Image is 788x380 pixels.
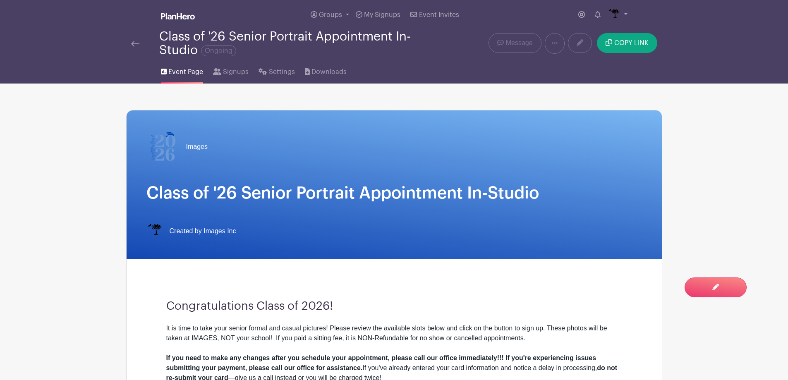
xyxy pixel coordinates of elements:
h3: Congratulations Class of 2026! [166,299,622,313]
img: back-arrow-29a5d9b10d5bd6ae65dc969a981735edf675c4d7a1fe02e03b50dbd4ba3cdb55.svg [131,41,139,47]
span: Signups [223,67,249,77]
span: Ongoing [201,45,236,56]
span: Created by Images Inc [170,226,236,236]
a: Downloads [305,57,347,84]
span: Settings [269,67,295,77]
a: Event Page [161,57,203,84]
img: 2026%20logo%20(2).png [146,130,180,163]
span: COPY LINK [614,40,649,46]
span: Downloads [311,67,347,77]
a: Settings [259,57,295,84]
span: Event Invites [419,12,459,18]
img: IMAGES%20logo%20transparenT%20PNG%20s.png [146,223,163,239]
span: Event Page [168,67,203,77]
h1: Class of '26 Senior Portrait Appointment In-Studio [146,183,642,203]
span: Message [506,38,533,48]
span: Groups [319,12,342,18]
a: Signups [213,57,249,84]
a: Message [489,33,541,53]
div: Class of '26 Senior Portrait Appointment In-Studio [159,30,427,57]
button: COPY LINK [597,33,657,53]
strong: If you need to make any changes after you schedule your appointment, please call our office immed... [166,354,596,371]
img: IMAGES%20logo%20transparenT%20PNG%20s.png [607,8,620,22]
span: Images [186,142,208,152]
div: It is time to take your senior formal and casual pictures! Please review the available slots belo... [166,323,622,343]
span: My Signups [364,12,400,18]
img: logo_white-6c42ec7e38ccf1d336a20a19083b03d10ae64f83f12c07503d8b9e83406b4c7d.svg [161,13,195,19]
